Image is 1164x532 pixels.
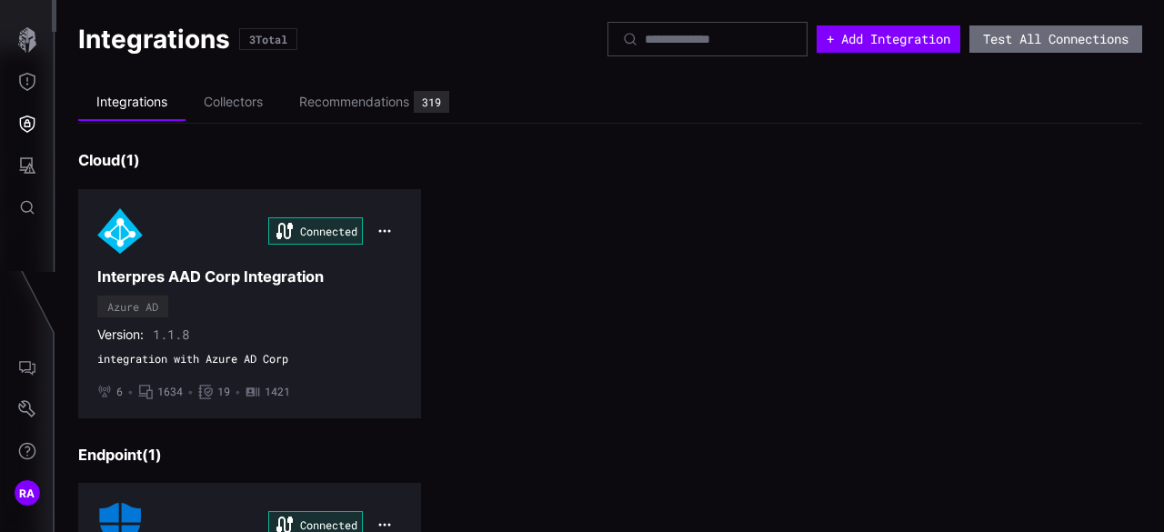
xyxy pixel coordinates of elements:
span: Version: [97,326,144,343]
span: integration with Azure AD Corp [97,352,402,366]
span: 1634 [157,385,183,399]
span: • [235,385,241,399]
span: 6 [116,385,123,399]
span: RA [19,484,35,503]
h3: Interpres AAD Corp Integration [97,267,402,286]
span: • [127,385,134,399]
span: • [187,385,194,399]
span: 1421 [265,385,290,399]
div: Azure AD [107,301,158,312]
button: Test All Connections [969,25,1142,53]
div: Connected [268,217,363,245]
li: Collectors [186,85,281,120]
h1: Integrations [78,23,230,55]
h3: Endpoint ( 1 ) [78,446,1142,465]
div: Recommendations [299,94,409,110]
div: 3 Total [249,34,287,45]
span: 19 [217,385,230,399]
button: RA [1,472,54,514]
span: 1.1.8 [153,326,189,343]
li: Integrations [78,85,186,121]
div: 319 [422,96,441,107]
h3: Cloud ( 1 ) [78,151,1142,170]
button: + Add Integration [817,25,960,53]
img: Azure AD [97,208,143,254]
